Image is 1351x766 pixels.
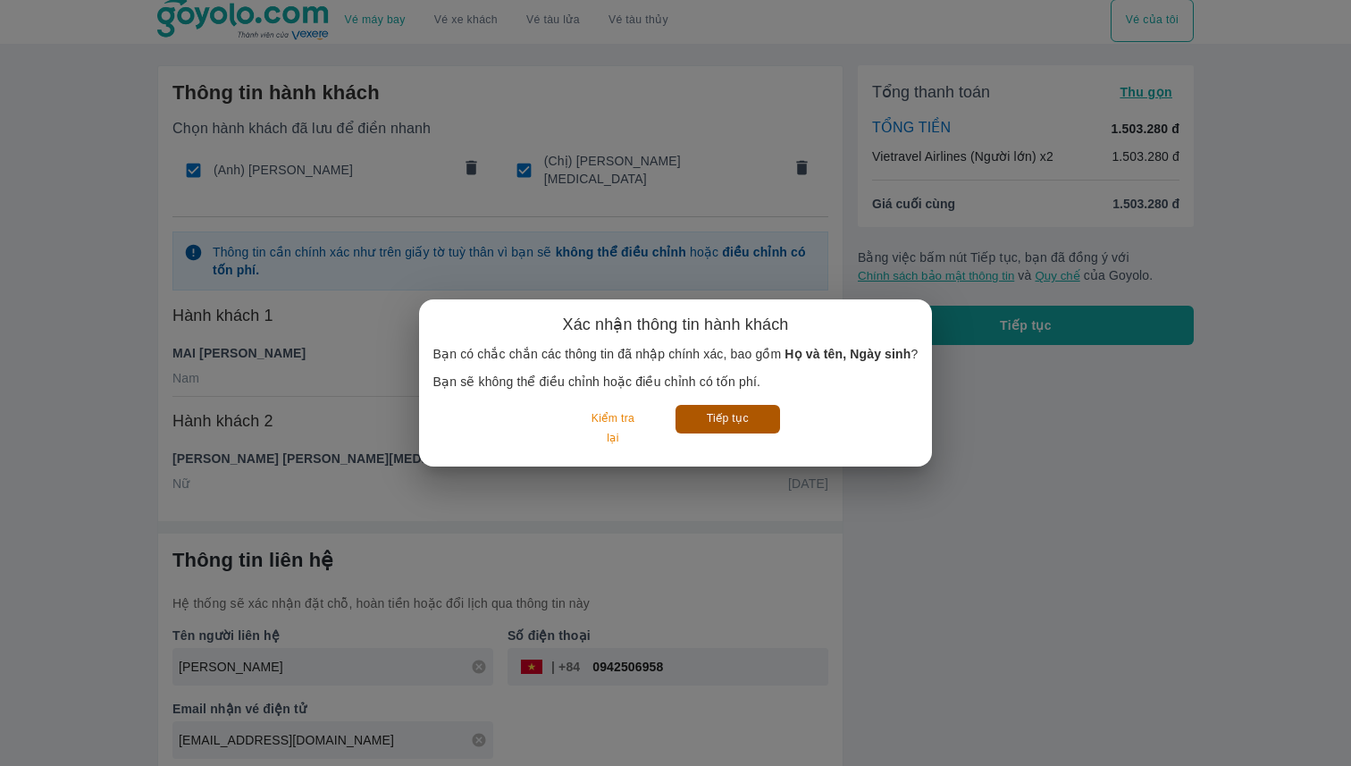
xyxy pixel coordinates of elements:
[433,345,919,363] p: Bạn có chắc chắn các thông tin đã nhập chính xác, bao gồm ?
[563,314,789,335] h6: Xác nhận thông tin hành khách
[433,373,919,391] p: Bạn sẽ không thể điều chỉnh hoặc điều chỉnh có tốn phí.
[571,405,654,452] button: Kiểm tra lại
[675,405,780,433] button: Tiếp tục
[785,347,910,361] b: Họ và tên, Ngày sinh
